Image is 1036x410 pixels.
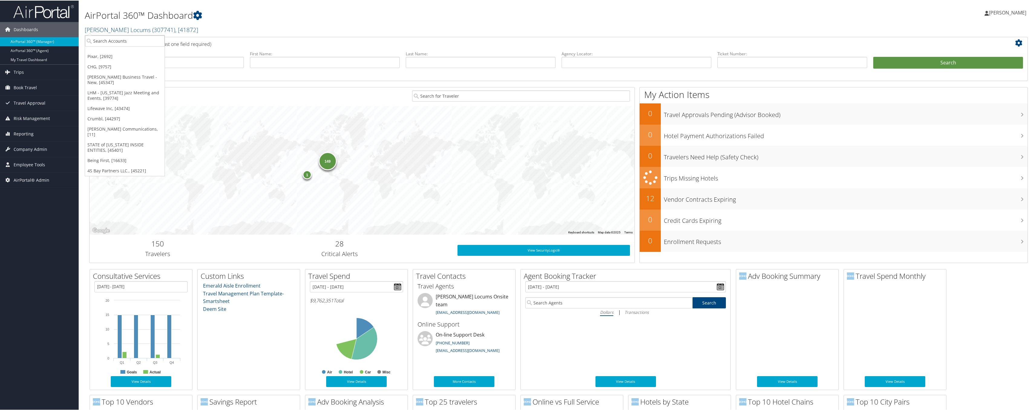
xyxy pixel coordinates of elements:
[406,50,556,56] label: Last Name:
[625,309,649,314] i: Transactions
[457,244,630,255] a: View SecurityLogic®
[85,8,716,21] h1: AirPortal 360™ Dashboard
[598,230,621,233] span: Map data ©2025
[230,238,448,248] h2: 28
[91,226,111,234] a: Open this area in Google Maps (opens a new window)
[524,396,623,406] h2: Online vs Full Service
[434,376,494,386] a: More Contacts
[85,35,165,46] input: Search Accounts
[85,25,198,33] a: [PERSON_NAME] Locums
[524,270,730,281] h2: Agent Booking Tracker
[640,124,1028,145] a: 0Hotel Payment Authorizations Failed
[85,51,165,61] a: Pixar, [2692]
[873,56,1023,68] button: Search
[412,90,630,101] input: Search for Traveler
[310,297,333,303] span: $9,762,351
[107,356,109,360] tspan: 0
[94,238,221,248] h2: 150
[631,396,731,406] h2: Hotels by State
[201,396,300,406] h2: Savings Report
[14,126,34,141] span: Reporting
[94,37,945,48] h2: Airtinerary Lookup
[85,165,165,175] a: 4S Bay Partners LLC., [45221]
[303,169,312,178] div: 1
[640,129,661,139] h2: 0
[14,64,24,79] span: Trips
[416,398,423,405] img: domo-logo.png
[664,213,1028,224] h3: Credit Cards Expiring
[847,398,854,405] img: domo-logo.png
[624,230,633,233] a: Terms (opens in new tab)
[85,61,165,71] a: CHG, [9757]
[418,281,511,290] h3: Travel Agents
[111,376,171,386] a: View Details
[85,113,165,123] a: Crumbl, [44297]
[14,157,45,172] span: Employee Tools
[640,209,1028,230] a: 0Credit Cards Expiring
[326,376,387,386] a: View Details
[93,270,192,281] h2: Consultative Services
[415,292,514,317] li: [PERSON_NAME] Locums Onsite team
[640,188,1028,209] a: 12Vendor Contracts Expiring
[120,360,124,364] text: Q1
[14,110,50,125] span: Risk Management
[327,369,332,374] text: Air
[416,396,515,406] h2: Top 25 travelers
[106,327,109,330] tspan: 10
[847,272,854,279] img: domo-logo.png
[14,21,38,37] span: Dashboards
[91,226,111,234] img: Google
[153,40,211,47] span: (at least one field required)
[14,172,49,187] span: AirPortal® Admin
[436,309,500,314] a: [EMAIL_ADDRESS][DOMAIN_NAME]
[415,330,514,355] li: On-line Support Desk
[739,270,838,281] h2: Adv Booking Summary
[365,369,371,374] text: Car
[85,155,165,165] a: Being First, [16633]
[106,312,109,316] tspan: 15
[250,50,400,56] label: First Name:
[640,103,1028,124] a: 0Travel Approvals Pending (Advisor Booked)
[201,398,208,405] img: domo-logo.png
[739,398,746,405] img: domo-logo.png
[175,25,198,33] span: , [ 41872 ]
[136,360,141,364] text: Q2
[93,398,100,405] img: domo-logo.png
[94,50,244,56] label: Company - Division:
[640,88,1028,100] h1: My Action Items
[985,3,1032,21] a: [PERSON_NAME]
[989,9,1026,15] span: [PERSON_NAME]
[416,270,515,281] h2: Travel Contacts
[85,87,165,103] a: LHM - [US_STATE] Jazz Meeting and Events, [39774]
[94,249,221,258] h3: Travelers
[310,297,403,303] h6: Total
[152,25,175,33] span: ( 307741 )
[562,50,711,56] label: Agency Locator:
[640,193,661,203] h2: 12
[847,270,946,281] h2: Travel Spend Monthly
[14,141,47,156] span: Company Admin
[201,270,300,281] h2: Custom Links
[640,145,1028,166] a: 0Travelers Need Help (Safety Check)
[595,376,656,386] a: View Details
[739,396,838,406] h2: Top 10 Hotel Chains
[85,103,165,113] a: Lifewave Inc, [43474]
[757,376,818,386] a: View Details
[127,369,137,374] text: Goals
[85,123,165,139] a: [PERSON_NAME] Communications, [11]
[418,320,511,328] h3: Online Support
[664,234,1028,246] h3: Enrollment Requests
[308,398,316,405] img: domo-logo.png
[149,369,161,374] text: Actual
[568,230,594,234] button: Keyboard shortcuts
[664,171,1028,182] h3: Trips Missing Hotels
[865,376,925,386] a: View Details
[85,71,165,87] a: [PERSON_NAME] Business Travel - New, [45347]
[640,108,661,118] h2: 0
[640,230,1028,251] a: 0Enrollment Requests
[344,369,353,374] text: Hotel
[13,4,74,18] img: airportal-logo.png
[739,272,746,279] img: domo-logo.png
[308,396,408,406] h2: Adv Booking Analysis
[203,282,261,288] a: Emerald Aisle Enrollment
